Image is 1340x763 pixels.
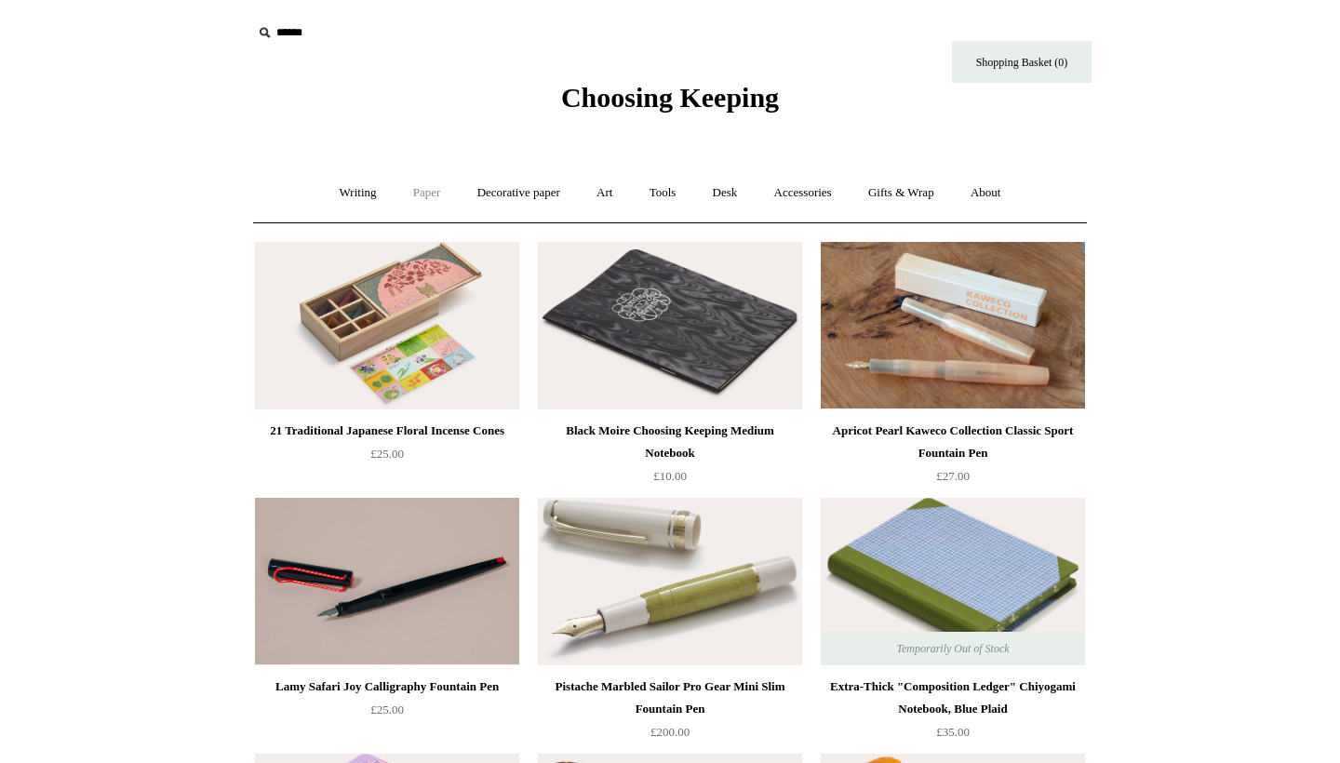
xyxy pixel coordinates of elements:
img: Extra-Thick "Composition Ledger" Chiyogami Notebook, Blue Plaid [821,498,1085,665]
span: £25.00 [370,703,404,716]
a: 21 Traditional Japanese Floral Incense Cones £25.00 [255,420,519,496]
a: Desk [696,168,755,218]
a: Art [580,168,629,218]
img: Pistache Marbled Sailor Pro Gear Mini Slim Fountain Pen [538,498,802,665]
a: Decorative paper [461,168,577,218]
a: Tools [633,168,693,218]
div: Pistache Marbled Sailor Pro Gear Mini Slim Fountain Pen [543,676,797,720]
span: £27.00 [936,469,970,483]
a: Apricot Pearl Kaweco Collection Classic Sport Fountain Pen Apricot Pearl Kaweco Collection Classi... [821,242,1085,409]
img: Lamy Safari Joy Calligraphy Fountain Pen [255,498,519,665]
div: Extra-Thick "Composition Ledger" Chiyogami Notebook, Blue Plaid [825,676,1080,720]
span: £25.00 [370,447,404,461]
a: Shopping Basket (0) [952,41,1092,83]
a: Gifts & Wrap [851,168,951,218]
a: Choosing Keeping [561,97,779,110]
img: Apricot Pearl Kaweco Collection Classic Sport Fountain Pen [821,242,1085,409]
div: 21 Traditional Japanese Floral Incense Cones [260,420,515,442]
span: £200.00 [650,725,690,739]
a: 21 Traditional Japanese Floral Incense Cones 21 Traditional Japanese Floral Incense Cones [255,242,519,409]
a: Black Moire Choosing Keeping Medium Notebook £10.00 [538,420,802,496]
div: Apricot Pearl Kaweco Collection Classic Sport Fountain Pen [825,420,1080,464]
a: Lamy Safari Joy Calligraphy Fountain Pen £25.00 [255,676,519,752]
a: Extra-Thick "Composition Ledger" Chiyogami Notebook, Blue Plaid Extra-Thick "Composition Ledger" ... [821,498,1085,665]
a: Apricot Pearl Kaweco Collection Classic Sport Fountain Pen £27.00 [821,420,1085,496]
a: Black Moire Choosing Keeping Medium Notebook Black Moire Choosing Keeping Medium Notebook [538,242,802,409]
a: Pistache Marbled Sailor Pro Gear Mini Slim Fountain Pen £200.00 [538,676,802,752]
a: Accessories [757,168,849,218]
div: Lamy Safari Joy Calligraphy Fountain Pen [260,676,515,698]
span: Temporarily Out of Stock [878,632,1027,665]
a: Extra-Thick "Composition Ledger" Chiyogami Notebook, Blue Plaid £35.00 [821,676,1085,752]
a: Writing [323,168,394,218]
a: Pistache Marbled Sailor Pro Gear Mini Slim Fountain Pen Pistache Marbled Sailor Pro Gear Mini Sli... [538,498,802,665]
img: Black Moire Choosing Keeping Medium Notebook [538,242,802,409]
span: Choosing Keeping [561,82,779,113]
span: £10.00 [653,469,687,483]
a: About [954,168,1018,218]
a: Lamy Safari Joy Calligraphy Fountain Pen Lamy Safari Joy Calligraphy Fountain Pen [255,498,519,665]
span: £35.00 [936,725,970,739]
a: Paper [396,168,458,218]
div: Black Moire Choosing Keeping Medium Notebook [543,420,797,464]
img: 21 Traditional Japanese Floral Incense Cones [255,242,519,409]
